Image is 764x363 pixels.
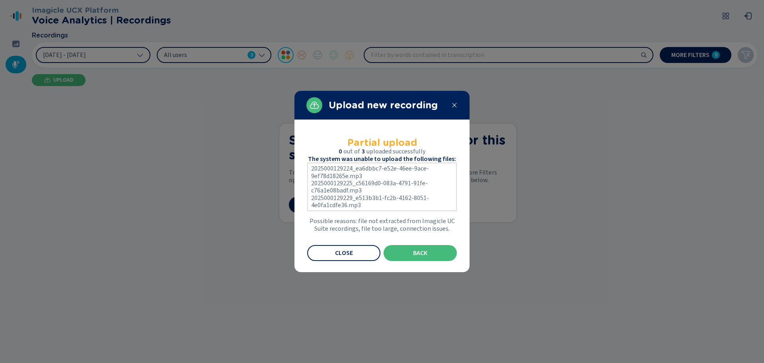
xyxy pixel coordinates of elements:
[384,245,457,261] button: Back
[343,148,360,155] span: out of
[413,250,427,256] span: Back
[329,100,445,111] h2: Upload new recording
[307,218,457,232] p: Possible reasons: file not extracted from Imagicle UC Suite recordings, file too large, connectio...
[335,250,353,256] span: Close
[339,148,342,155] span: 0
[308,155,456,163] span: The system was unable to upload the following files:
[362,148,365,155] span: 3
[311,180,453,194] li: 2025000129225_c56169d0-083a-4791-91fe-c76a1e08badf.mp3
[307,137,457,148] h2: Partial upload
[366,148,425,155] span: uploaded successfully
[311,194,453,209] li: 2025000129229_e513b3b1-fc2b-4162-8051-4e0fa1cdfe36.mp3
[311,165,453,180] li: 2025000129224_ea6dbbc7-e52e-46ee-9ace-9ef78d18265e.mp3
[307,245,380,261] button: Close
[451,102,458,108] svg: close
